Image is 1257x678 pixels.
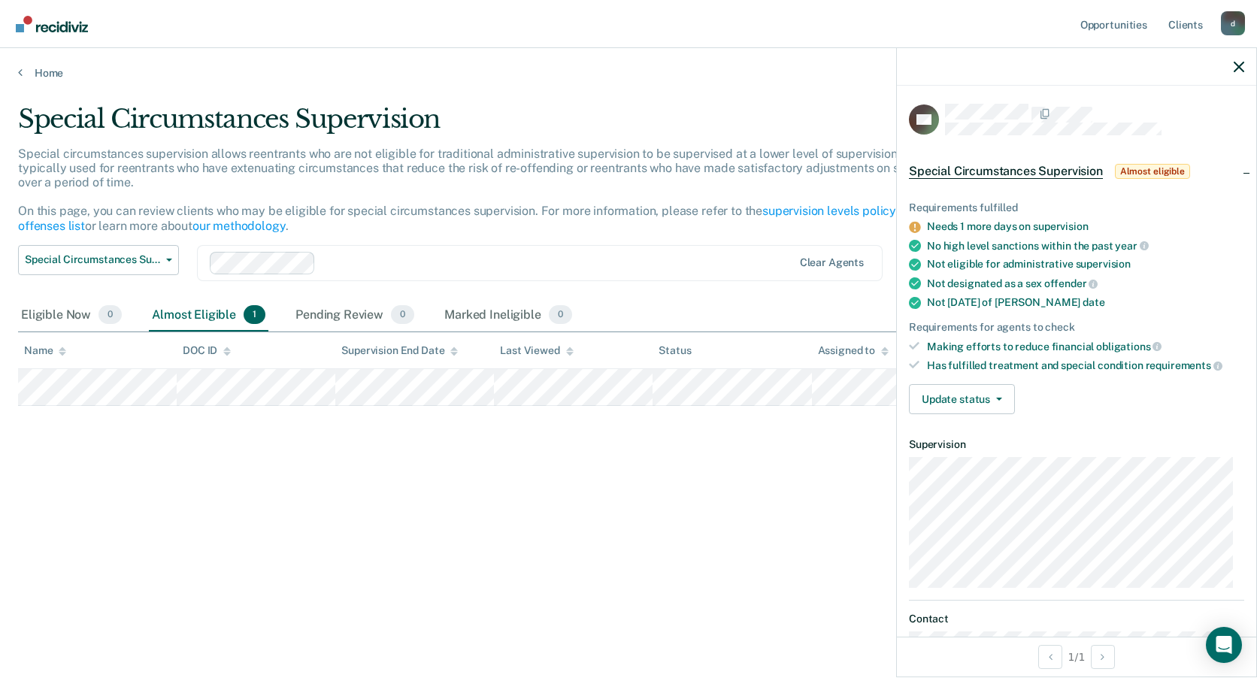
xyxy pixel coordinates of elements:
[183,344,231,357] div: DOC ID
[18,147,955,233] p: Special circumstances supervision allows reentrants who are not eligible for traditional administ...
[909,438,1244,451] dt: Supervision
[1206,627,1242,663] div: Open Intercom Messenger
[1146,359,1222,371] span: requirements
[149,299,268,332] div: Almost Eligible
[1115,240,1148,252] span: year
[927,258,1244,271] div: Not eligible for administrative
[1096,341,1162,353] span: obligations
[762,204,896,218] a: supervision levels policy
[1083,296,1104,308] span: date
[18,204,954,232] a: violent offenses list
[1091,645,1115,669] button: Next Opportunity
[927,296,1244,309] div: Not [DATE] of [PERSON_NAME]
[1115,164,1190,179] span: Almost eligible
[800,256,864,269] div: Clear agents
[292,299,417,332] div: Pending Review
[909,164,1103,179] span: Special Circumstances Supervision
[927,359,1244,372] div: Has fulfilled treatment and special condition
[98,305,122,325] span: 0
[909,321,1244,334] div: Requirements for agents to check
[18,104,961,147] div: Special Circumstances Supervision
[659,344,691,357] div: Status
[1044,277,1098,289] span: offender
[897,147,1256,195] div: Special Circumstances SupervisionAlmost eligible
[1038,645,1062,669] button: Previous Opportunity
[927,277,1244,290] div: Not designated as a sex
[341,344,458,357] div: Supervision End Date
[927,239,1244,253] div: No high level sanctions within the past
[24,344,66,357] div: Name
[549,305,572,325] span: 0
[244,305,265,325] span: 1
[1076,258,1131,270] span: supervision
[909,384,1015,414] button: Update status
[441,299,575,332] div: Marked Ineligible
[818,344,889,357] div: Assigned to
[192,219,286,233] a: our methodology
[25,253,160,266] span: Special Circumstances Supervision
[909,201,1244,214] div: Requirements fulfilled
[16,16,88,32] img: Recidiviz
[909,613,1244,625] dt: Contact
[897,637,1256,676] div: 1 / 1
[1221,11,1245,35] button: Profile dropdown button
[927,220,1244,233] div: Needs 1 more days on supervision
[391,305,414,325] span: 0
[927,340,1244,353] div: Making efforts to reduce financial
[18,299,125,332] div: Eligible Now
[18,66,1239,80] a: Home
[500,344,573,357] div: Last Viewed
[1221,11,1245,35] div: d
